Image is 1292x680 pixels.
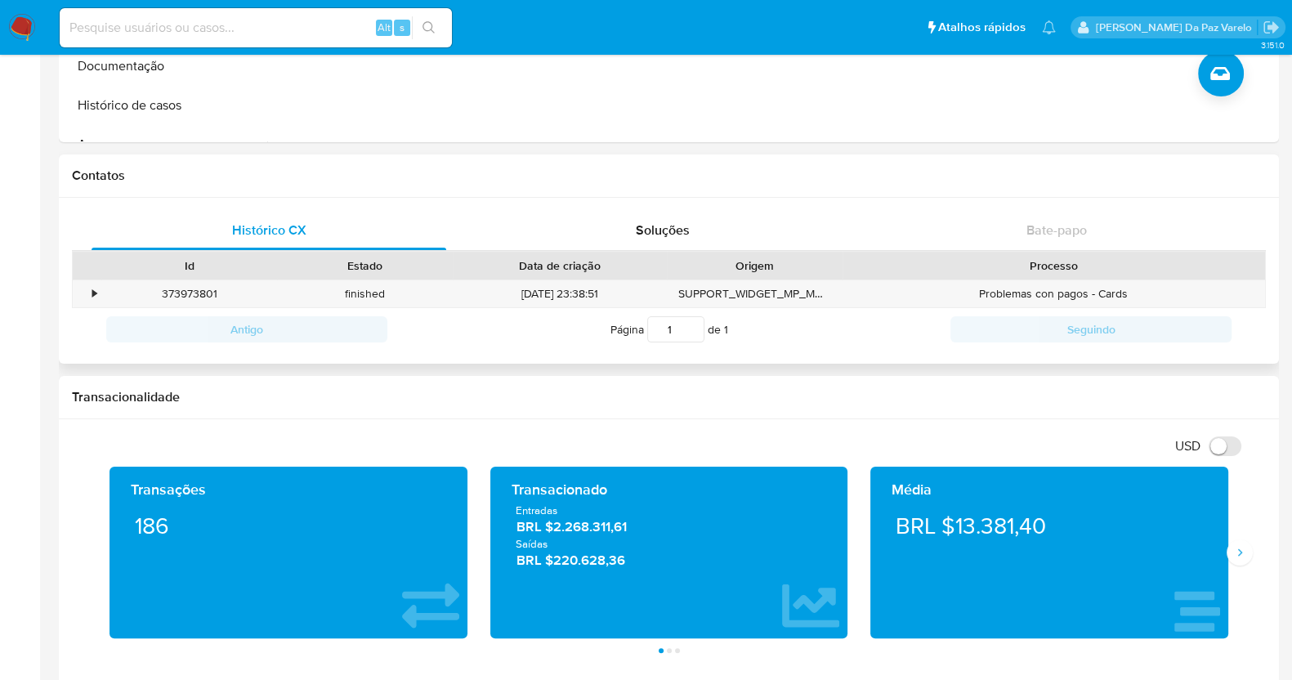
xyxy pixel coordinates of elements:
p: patricia.varelo@mercadopago.com.br [1095,20,1257,35]
span: Atalhos rápidos [938,19,1026,36]
div: finished [277,280,453,307]
button: Histórico de casos [63,86,267,125]
span: Alt [378,20,391,35]
button: Anexos [63,125,267,164]
h1: Contatos [72,168,1266,184]
span: Histórico CX [232,221,306,239]
div: 373973801 [101,280,277,307]
button: Antigo [106,316,387,342]
span: Soluções [636,221,690,239]
a: Notificações [1042,20,1056,34]
a: Sair [1263,19,1280,36]
div: Estado [288,257,441,274]
button: Documentação [63,47,267,86]
span: s [400,20,405,35]
button: search-icon [412,16,445,39]
span: 1 [724,321,728,338]
span: Bate-papo [1026,221,1087,239]
div: Data de criação [464,257,655,274]
div: [DATE] 23:38:51 [453,280,667,307]
div: Processo [854,257,1254,274]
button: Seguindo [950,316,1232,342]
input: Pesquise usuários ou casos... [60,17,452,38]
h1: Transacionalidade [72,389,1266,405]
div: SUPPORT_WIDGET_MP_MOBILE [667,280,843,307]
span: 3.151.0 [1260,38,1284,51]
span: Página de [610,316,728,342]
div: • [92,286,96,302]
div: Problemas con pagos - Cards [843,280,1265,307]
div: Id [113,257,266,274]
div: Origem [678,257,831,274]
